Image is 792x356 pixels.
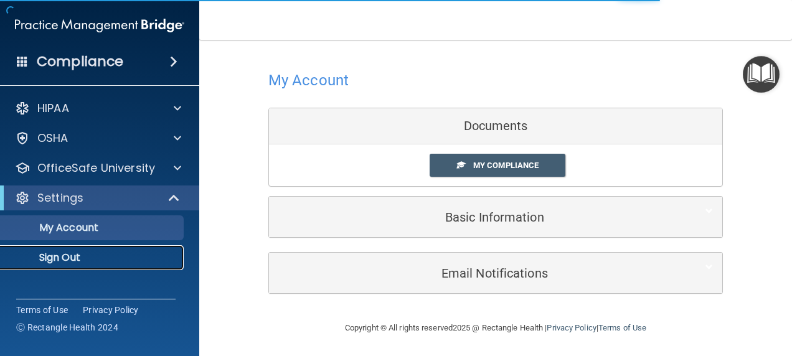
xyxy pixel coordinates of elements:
a: Terms of Use [16,304,68,316]
span: Ⓒ Rectangle Health 2024 [16,321,118,334]
button: Open Resource Center [743,56,780,93]
a: Privacy Policy [83,304,139,316]
span: My Compliance [473,161,539,170]
iframe: Drift Widget Chat Controller [577,268,777,317]
h4: My Account [268,72,349,88]
div: Copyright © All rights reserved 2025 @ Rectangle Health | | [268,308,723,348]
p: Settings [37,190,83,205]
a: OSHA [15,131,181,146]
h5: Email Notifications [278,266,675,280]
a: Privacy Policy [547,323,596,332]
h4: Compliance [37,53,123,70]
a: Basic Information [278,203,713,231]
a: Terms of Use [598,323,646,332]
a: Settings [15,190,181,205]
p: My Account [8,222,178,234]
p: OSHA [37,131,68,146]
p: HIPAA [37,101,69,116]
h5: Basic Information [278,210,675,224]
div: Documents [269,108,722,144]
p: OfficeSafe University [37,161,155,176]
a: HIPAA [15,101,181,116]
img: PMB logo [15,13,184,38]
a: Email Notifications [278,259,713,287]
a: OfficeSafe University [15,161,181,176]
p: Sign Out [8,251,178,264]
